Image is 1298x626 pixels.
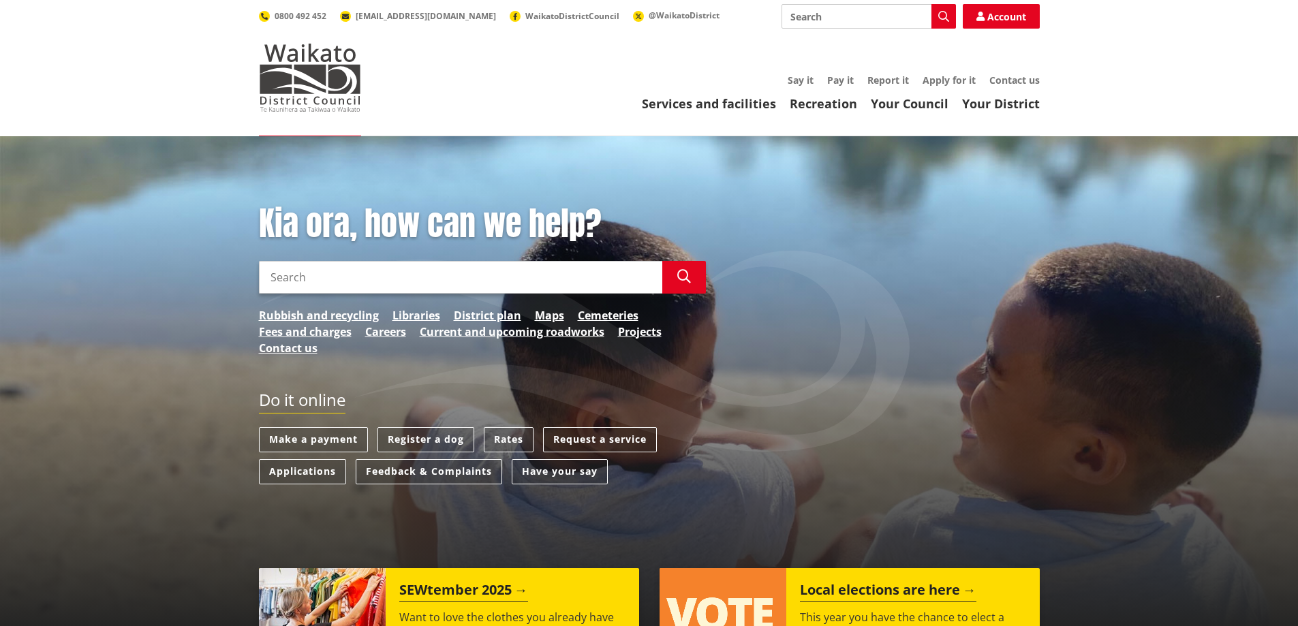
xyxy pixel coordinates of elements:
[259,204,706,244] h1: Kia ora, how can we help?
[259,307,379,324] a: Rubbish and recycling
[989,74,1040,87] a: Contact us
[356,10,496,22] span: [EMAIL_ADDRESS][DOMAIN_NAME]
[259,427,368,452] a: Make a payment
[790,95,857,112] a: Recreation
[392,307,440,324] a: Libraries
[377,427,474,452] a: Register a dog
[484,427,534,452] a: Rates
[535,307,564,324] a: Maps
[454,307,521,324] a: District plan
[642,95,776,112] a: Services and facilities
[788,74,814,87] a: Say it
[356,459,502,484] a: Feedback & Complaints
[399,582,528,602] h2: SEWtember 2025
[649,10,720,21] span: @WaikatoDistrict
[525,10,619,22] span: WaikatoDistrictCouncil
[259,459,346,484] a: Applications
[259,390,345,414] h2: Do it online
[867,74,909,87] a: Report it
[365,324,406,340] a: Careers
[512,459,608,484] a: Have your say
[259,324,352,340] a: Fees and charges
[963,4,1040,29] a: Account
[340,10,496,22] a: [EMAIL_ADDRESS][DOMAIN_NAME]
[827,74,854,87] a: Pay it
[782,4,956,29] input: Search input
[800,582,976,602] h2: Local elections are here
[259,44,361,112] img: Waikato District Council - Te Kaunihera aa Takiwaa o Waikato
[259,10,326,22] a: 0800 492 452
[259,340,318,356] a: Contact us
[871,95,948,112] a: Your Council
[543,427,657,452] a: Request a service
[259,261,662,294] input: Search input
[275,10,326,22] span: 0800 492 452
[962,95,1040,112] a: Your District
[420,324,604,340] a: Current and upcoming roadworks
[510,10,619,22] a: WaikatoDistrictCouncil
[633,10,720,21] a: @WaikatoDistrict
[578,307,638,324] a: Cemeteries
[618,324,662,340] a: Projects
[923,74,976,87] a: Apply for it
